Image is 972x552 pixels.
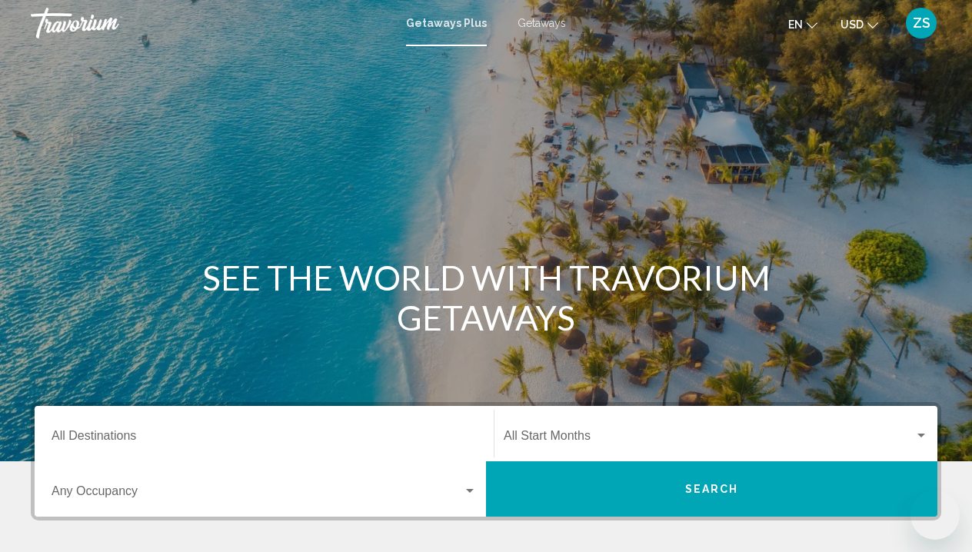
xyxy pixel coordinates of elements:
button: Change language [788,13,817,35]
div: Search widget [35,406,937,517]
iframe: Кнопка запуска окна обмена сообщениями [910,490,960,540]
span: USD [841,18,864,31]
span: Search [685,484,739,496]
span: ZS [913,15,930,31]
span: en [788,18,803,31]
button: Change currency [841,13,878,35]
a: Getaways [518,17,566,29]
a: Travorium [31,8,391,38]
button: Search [486,461,937,517]
button: User Menu [901,7,941,39]
h1: SEE THE WORLD WITH TRAVORIUM GETAWAYS [198,258,774,338]
a: Getaways Plus [406,17,487,29]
